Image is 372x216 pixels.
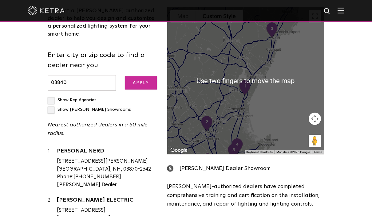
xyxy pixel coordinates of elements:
[28,6,65,15] img: ketra-logo-2019-white
[57,197,158,205] a: [PERSON_NAME] ELECTRIC
[167,182,325,209] p: [PERSON_NAME]-authorized dealers have completed comprehensive training and certification on the i...
[48,50,158,71] label: Enter city or zip code to find a dealer near you
[198,114,216,135] div: 2
[57,173,158,181] div: [PHONE_NUMBER]
[57,182,117,187] strong: [PERSON_NAME] Dealer
[225,141,243,163] div: 5
[309,135,321,147] button: Drag Pegman onto the map to open Street View
[125,76,157,90] input: Apply
[199,151,217,172] div: 6
[48,75,116,91] input: Enter city or zip code
[169,147,189,155] img: Google
[236,78,254,99] div: 1
[246,150,273,155] button: Keyboard shortcuts
[48,98,97,102] label: Show Rep Agencies
[263,20,281,41] div: 3
[48,147,57,189] div: 1
[48,121,158,138] p: Nearest authorized dealers in a 50 mile radius.
[48,107,131,112] label: Show [PERSON_NAME] Showrooms
[167,164,325,173] div: [PERSON_NAME] Dealer Showroom
[167,165,173,172] img: showroom_icon.png
[314,151,322,154] a: Terms (opens in new tab)
[57,148,158,156] a: PERSONAL NERD
[309,113,321,125] button: Map camera controls
[57,157,158,173] div: [STREET_ADDRESS][PERSON_NAME] [GEOGRAPHIC_DATA], NH, 03870-2542
[48,7,158,38] div: Contact a [PERSON_NAME] authorized dealer to help you design and customize a personalized lightin...
[169,147,189,155] a: Open this area in Google Maps (opens a new window)
[338,8,344,13] img: Hamburger%20Nav.svg
[57,174,73,179] strong: Phone:
[228,136,246,157] div: 4
[323,8,331,15] img: search icon
[276,151,310,154] span: Map data ©2025 Google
